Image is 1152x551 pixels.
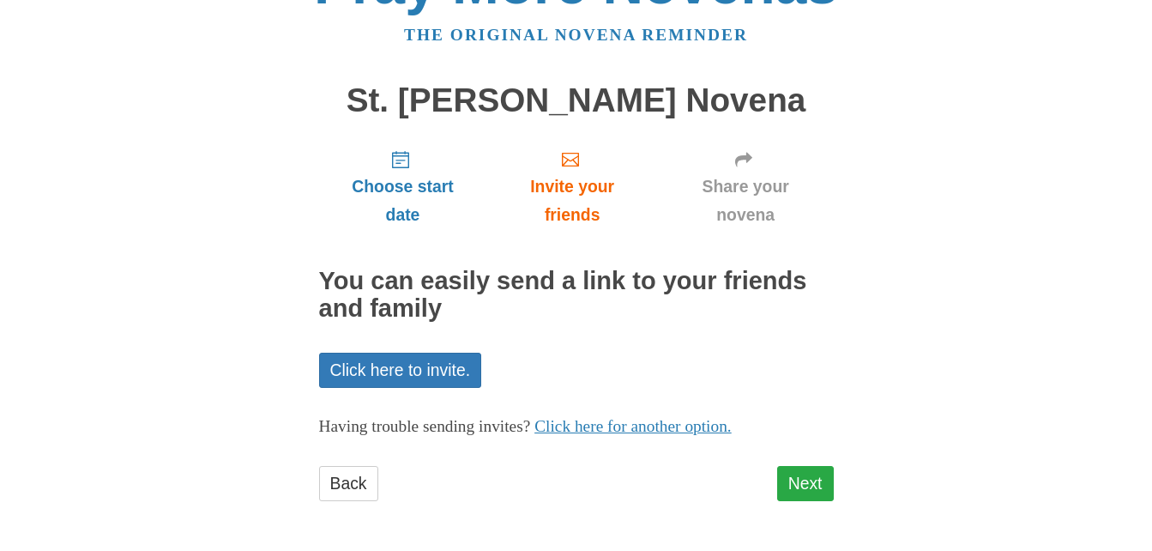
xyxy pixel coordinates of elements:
a: Click here to invite. [319,353,482,388]
span: Share your novena [675,173,817,229]
h1: St. [PERSON_NAME] Novena [319,82,834,119]
span: Invite your friends [504,173,640,229]
h2: You can easily send a link to your friends and family [319,268,834,323]
span: Having trouble sending invites? [319,417,531,435]
a: Click here for another option. [534,417,732,435]
span: Choose start date [336,173,470,229]
a: Invite your friends [486,136,657,238]
a: Back [319,466,378,501]
a: Next [777,466,834,501]
a: Share your novena [658,136,834,238]
a: The original novena reminder [404,26,748,44]
a: Choose start date [319,136,487,238]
